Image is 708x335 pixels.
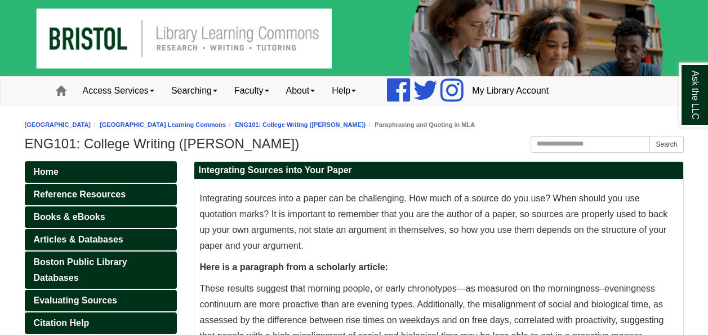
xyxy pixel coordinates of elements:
a: ENG101: College Writing ([PERSON_NAME]) [235,121,366,128]
span: Home [34,167,59,177]
a: Evaluating Sources [25,290,177,311]
p: Integrating sources into a paper can be challenging. How much of a source do you use? When should... [200,191,678,254]
button: Search [649,136,683,153]
span: Articles & Databases [34,235,123,244]
strong: Here is a paragraph from a scholarly article: [200,262,388,272]
a: Access Services [74,77,163,105]
span: Citation Help [34,318,90,328]
a: My Library Account [464,77,557,105]
a: Articles & Databases [25,229,177,250]
a: Reference Resources [25,184,177,205]
h2: Integrating Sources into Your Paper [194,162,683,179]
a: Faculty [226,77,278,105]
a: About [278,77,324,105]
a: Books & eBooks [25,206,177,228]
a: [GEOGRAPHIC_DATA] [25,121,91,128]
a: Help [323,77,364,105]
a: Home [25,161,177,183]
span: Reference Resources [34,189,126,199]
a: Searching [163,77,226,105]
a: Citation Help [25,312,177,334]
h1: ENG101: College Writing ([PERSON_NAME]) [25,136,684,152]
span: Boston Public Library Databases [34,257,127,283]
nav: breadcrumb [25,120,684,130]
a: [GEOGRAPHIC_DATA] Learning Commons [100,121,226,128]
li: Paraphrasing and Quoting in MLA [366,120,475,130]
span: Books & eBooks [34,212,105,222]
a: Boston Public Library Databases [25,252,177,289]
span: Evaluating Sources [34,296,118,305]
